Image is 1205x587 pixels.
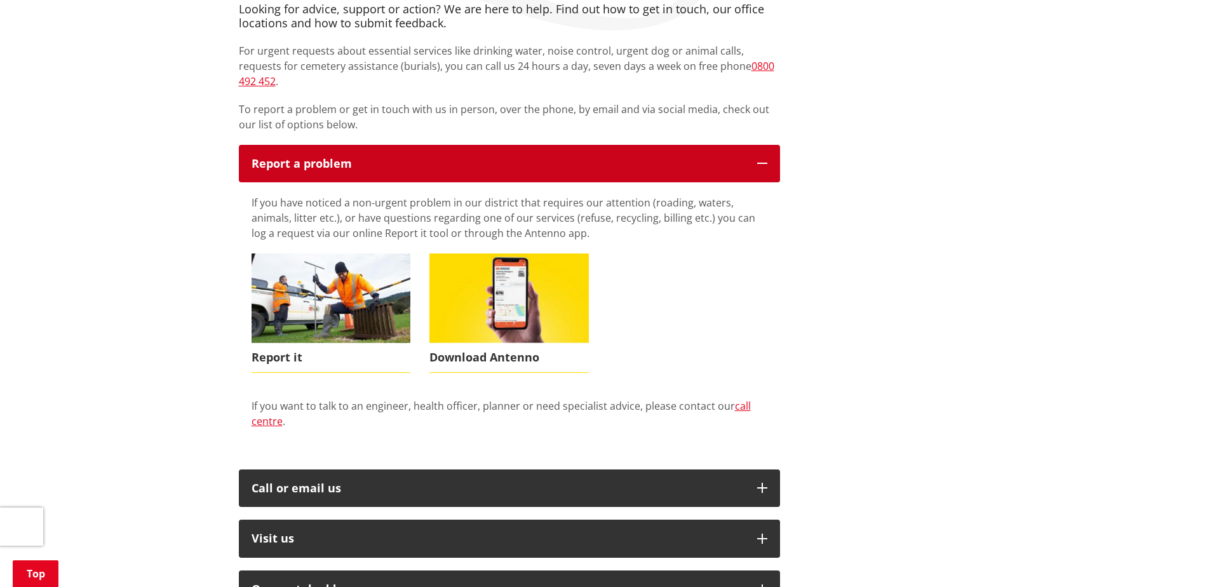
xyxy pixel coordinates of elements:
span: If you have noticed a non-urgent problem in our district that requires our attention (roading, wa... [252,196,755,240]
a: Top [13,560,58,587]
p: Visit us [252,532,744,545]
h4: Looking for advice, support or action? We are here to help. Find out how to get in touch, our off... [239,3,780,30]
div: Call or email us [252,482,744,495]
a: Report it [252,253,411,372]
div: If you want to talk to an engineer, health officer, planner or need specialist advice, please con... [252,398,767,444]
iframe: Messenger Launcher [1147,534,1192,579]
a: 0800 492 452 [239,59,774,88]
p: To report a problem or get in touch with us in person, over the phone, by email and via social me... [239,102,780,132]
img: Antenno [429,253,589,343]
span: Download Antenno [429,343,589,372]
p: Report a problem [252,158,744,170]
a: Download Antenno [429,253,589,372]
button: Call or email us [239,469,780,508]
a: call centre [252,399,751,428]
button: Visit us [239,520,780,558]
img: Report it [252,253,411,343]
p: For urgent requests about essential services like drinking water, noise control, urgent dog or an... [239,43,780,89]
button: Report a problem [239,145,780,183]
span: Report it [252,343,411,372]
